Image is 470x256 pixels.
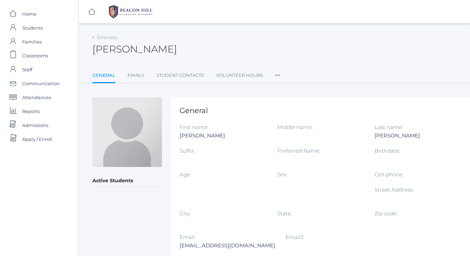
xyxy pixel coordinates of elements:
span: Reports [22,104,40,118]
span: Staff [22,63,32,77]
a: Directory [97,34,118,40]
h2: [PERSON_NAME] [92,44,177,55]
label: Cell phone: [374,171,403,178]
span: Apply / Enroll [22,132,52,146]
div: [EMAIL_ADDRESS][DOMAIN_NAME] [180,241,275,250]
label: First name: [180,124,208,130]
a: General [92,69,115,83]
img: BHCALogos-05-308ed15e86a5a0abce9b8dd61676a3503ac9727e845dece92d48e8588c001991.png [105,3,157,21]
label: Street Address: [374,186,413,193]
span: Admissions [22,118,48,132]
span: Students [22,21,43,35]
label: Middle name: [277,124,313,130]
label: Suffix: [180,147,195,154]
span: Attendances [22,90,51,104]
span: Communication [22,77,60,90]
label: Email: [180,234,196,240]
label: City: [180,210,191,217]
label: Last name: [374,124,403,130]
div: [PERSON_NAME] [374,131,462,140]
img: Ashley Garcia [92,97,162,167]
span: Home [22,7,36,21]
a: Family [127,69,144,82]
label: Sex: [277,171,287,178]
label: Preferred Name: [277,147,320,154]
span: Families [22,35,42,49]
span: Classrooms [22,49,48,63]
a: Student Contacts [156,69,204,82]
a: Volunteer Hours [216,69,263,82]
label: Email2: [286,234,304,240]
h5: Active Students [92,175,162,187]
label: Age: [180,171,191,178]
label: State: [277,210,292,217]
label: Zip code: [374,210,398,217]
label: Birthdate: [374,147,400,154]
div: [PERSON_NAME] [180,131,267,140]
